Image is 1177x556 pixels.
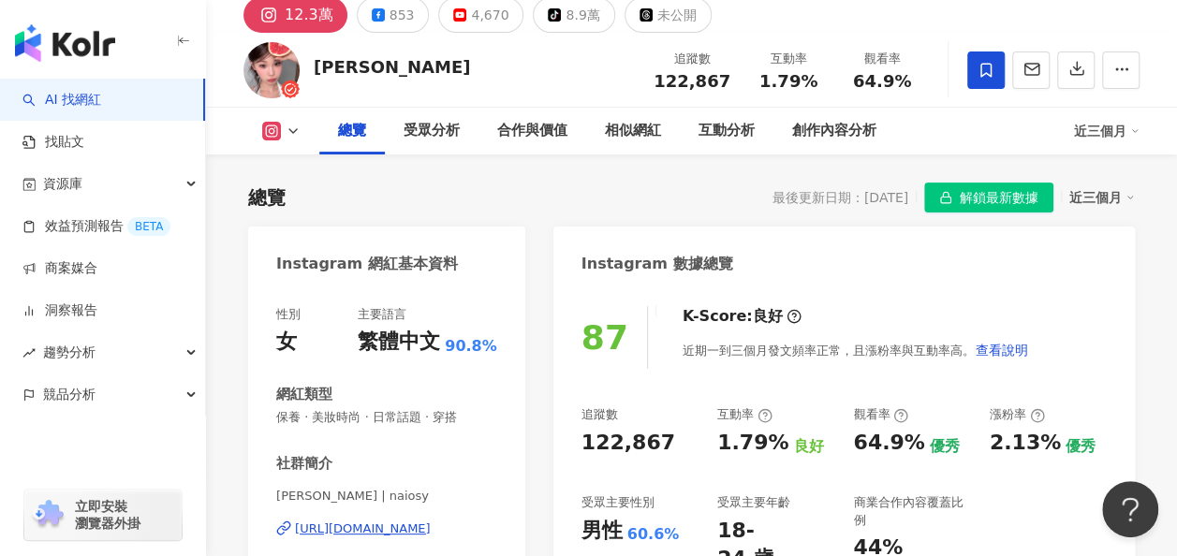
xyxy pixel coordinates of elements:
[1066,436,1096,457] div: 優秀
[276,520,497,537] a: [URL][DOMAIN_NAME]
[276,328,297,357] div: 女
[276,409,497,426] span: 保養 · 美妝時尚 · 日常話題 · 穿搭
[759,72,817,91] span: 1.79%
[657,2,697,28] div: 未公開
[581,517,623,546] div: 男性
[22,346,36,359] span: rise
[1074,116,1140,146] div: 近三個月
[990,429,1061,458] div: 2.13%
[30,500,66,530] img: chrome extension
[566,2,599,28] div: 8.9萬
[960,183,1038,213] span: 解鎖最新數據
[699,120,755,142] div: 互動分析
[853,406,908,423] div: 觀看率
[22,301,97,320] a: 洞察報告
[24,490,182,540] a: chrome extension立即安裝 瀏覽器外掛
[276,306,301,323] div: 性別
[295,520,431,537] div: [URL][DOMAIN_NAME]
[276,254,458,274] div: Instagram 網紅基本資料
[654,50,730,68] div: 追蹤數
[654,71,730,91] span: 122,867
[772,190,908,205] div: 最後更新日期：[DATE]
[990,406,1045,423] div: 漲粉率
[717,494,790,511] div: 受眾主要年齡
[445,336,497,357] span: 90.8%
[581,318,628,357] div: 87
[22,259,97,278] a: 商案媒合
[276,385,332,404] div: 網紅類型
[358,306,406,323] div: 主要語言
[930,436,960,457] div: 優秀
[285,2,333,28] div: 12.3萬
[471,2,508,28] div: 4,670
[976,343,1028,358] span: 查看說明
[853,494,970,528] div: 商業合作內容覆蓋比例
[1069,185,1135,210] div: 近三個月
[404,120,460,142] div: 受眾分析
[497,120,567,142] div: 合作與價值
[338,120,366,142] div: 總覽
[15,24,115,62] img: logo
[243,42,300,98] img: KOL Avatar
[358,328,440,357] div: 繁體中文
[581,254,733,274] div: Instagram 數據總覽
[43,163,82,205] span: 資源庫
[792,120,876,142] div: 創作內容分析
[975,331,1029,369] button: 查看說明
[1102,481,1158,537] iframe: Help Scout Beacon - Open
[753,306,783,327] div: 良好
[853,429,924,458] div: 64.9%
[43,373,96,416] span: 競品分析
[581,429,675,458] div: 122,867
[717,406,772,423] div: 互動率
[683,306,802,327] div: K-Score :
[627,524,680,545] div: 60.6%
[924,183,1053,212] button: 解鎖最新數據
[853,72,911,91] span: 64.9%
[793,436,823,457] div: 良好
[276,454,332,474] div: 社群簡介
[22,91,101,110] a: searchAI 找網紅
[22,133,84,152] a: 找貼文
[22,217,170,236] a: 效益預測報告BETA
[605,120,661,142] div: 相似網紅
[75,498,140,532] span: 立即安裝 瀏覽器外掛
[753,50,824,68] div: 互動率
[581,494,655,511] div: 受眾主要性別
[390,2,415,28] div: 853
[717,429,788,458] div: 1.79%
[683,331,1029,369] div: 近期一到三個月發文頻率正常，且漲粉率與互動率高。
[248,184,286,211] div: 總覽
[43,331,96,373] span: 趨勢分析
[276,488,497,505] span: [PERSON_NAME] | naiosy
[846,50,918,68] div: 觀看率
[314,55,470,79] div: [PERSON_NAME]
[581,406,618,423] div: 追蹤數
